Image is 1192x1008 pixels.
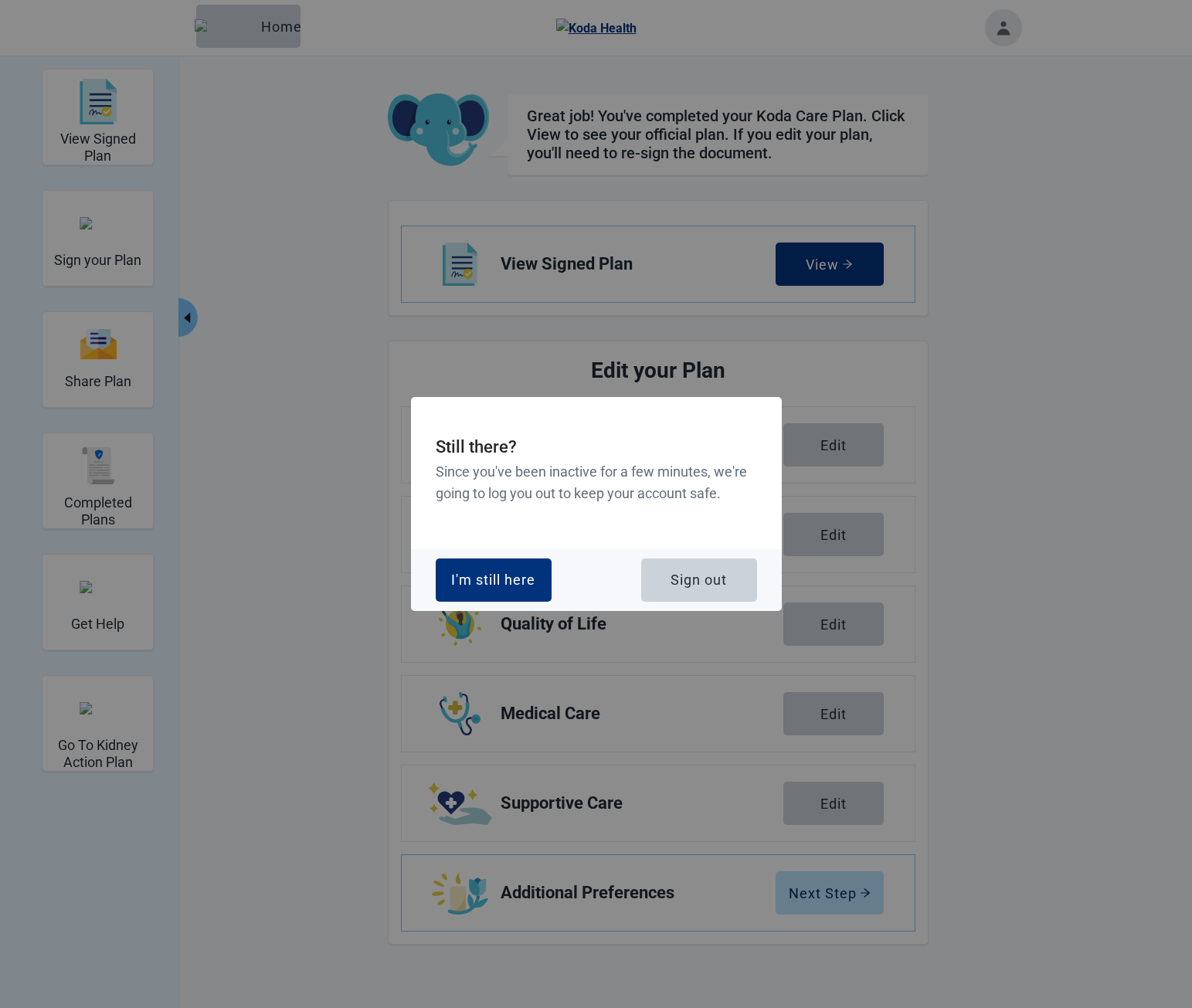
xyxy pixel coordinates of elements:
button: I'm still here [436,558,552,602]
h3: Since you've been inactive for a few minutes, we're going to log you out to keep your account safe. [436,461,757,505]
h2: Still there? [436,434,757,461]
div: I'm still here [451,572,535,588]
div: Sign out [671,572,727,588]
button: Sign out [641,558,757,602]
